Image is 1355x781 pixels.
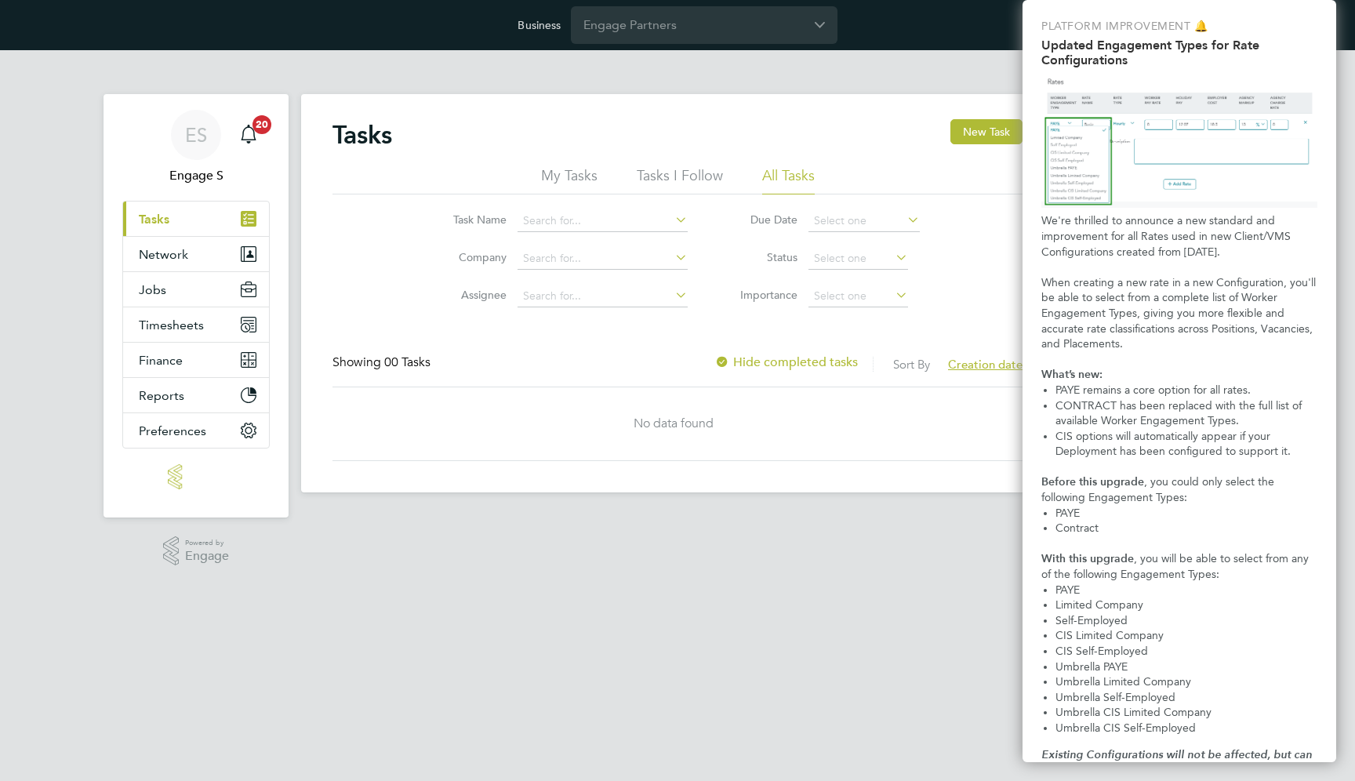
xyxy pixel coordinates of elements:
[123,378,269,412] button: Reports
[122,166,270,185] span: Engage S
[1055,506,1317,521] li: PAYE
[1041,475,1277,504] span: , you could only select the following Engagement Types:
[163,536,230,566] a: Powered byEngage
[233,110,264,160] a: 20
[1055,583,1317,598] li: PAYE
[436,288,507,302] label: Assignee
[123,343,269,377] button: Finance
[950,119,1023,144] button: New Task
[808,210,920,232] input: Select one
[714,354,858,370] label: Hide completed tasks
[1055,721,1317,736] li: Umbrella CIS Self-Employed
[168,464,224,489] img: engage-logo-retina.png
[1055,383,1317,398] li: PAYE remains a core option for all rates.
[518,248,688,270] input: Search for...
[727,213,797,227] label: Due Date
[384,354,430,370] span: 00 Tasks
[139,212,169,227] span: Tasks
[1055,398,1317,429] li: CONTRACT has been replaced with the full list of available Worker Engagement Types.
[139,388,184,403] span: Reports
[1041,475,1144,489] strong: Before this upgrade
[104,94,289,518] nav: Main navigation
[139,247,188,262] span: Network
[185,550,229,563] span: Engage
[893,357,930,372] label: Sort By
[1041,552,1134,565] strong: With this upgrade
[1041,74,1317,207] img: Updated Rates Table Design & Semantics
[1055,690,1317,706] li: Umbrella Self-Employed
[518,210,688,232] input: Search for...
[139,353,183,368] span: Finance
[1055,598,1317,613] li: Limited Company
[185,125,207,145] span: ES
[727,288,797,302] label: Importance
[948,357,1023,372] span: Creation date
[518,285,688,307] input: Search for...
[139,318,204,332] span: Timesheets
[122,464,270,489] a: Go to home page
[123,237,269,271] button: Network
[762,166,815,194] li: All Tasks
[332,354,434,371] div: Showing
[123,413,269,448] button: Preferences
[1055,705,1317,721] li: Umbrella CIS Limited Company
[1055,644,1317,659] li: CIS Self-Employed
[139,282,166,297] span: Jobs
[123,307,269,342] button: Timesheets
[1041,552,1312,581] span: , you will be able to select from any of the following Engagement Types:
[1055,429,1317,460] li: CIS options will automatically appear if your Deployment has been configured to support it.
[727,250,797,264] label: Status
[122,110,270,185] a: ESEngage S
[1041,213,1317,260] p: We're thrilled to announce a new standard and improvement for all Rates used in new Client/VMS Co...
[1041,275,1317,352] p: When creating a new rate in a new Configuration, you'll be able to select from a complete list of...
[185,536,229,550] span: Powered by
[1041,368,1103,381] strong: What’s new:
[808,248,908,270] input: Select one
[123,202,269,236] a: Tasks
[1055,628,1317,644] li: CIS Limited Company
[139,423,206,438] span: Preferences
[1055,674,1317,690] li: Umbrella Limited Company
[252,115,271,134] span: 20
[332,119,392,151] h2: Tasks
[123,272,269,307] button: Jobs
[436,250,507,264] label: Company
[332,416,1015,432] div: No data found
[436,213,507,227] label: Task Name
[541,166,598,194] li: My Tasks
[1055,613,1317,629] li: Self-Employed
[637,166,723,194] li: Tasks I Follow
[1055,521,1317,536] li: Contract
[1055,659,1317,675] li: Umbrella PAYE
[808,285,908,307] input: Select one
